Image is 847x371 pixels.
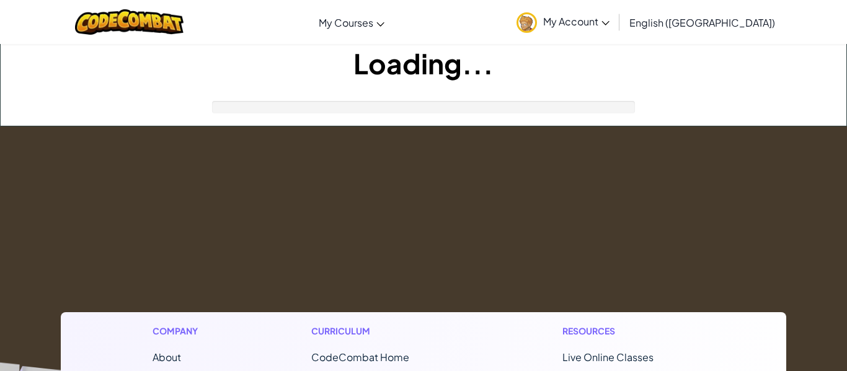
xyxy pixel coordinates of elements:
span: English ([GEOGRAPHIC_DATA]) [629,16,775,29]
a: Live Online Classes [562,351,654,364]
a: English ([GEOGRAPHIC_DATA]) [623,6,781,39]
a: My Courses [313,6,391,39]
img: CodeCombat logo [75,9,184,35]
h1: Resources [562,325,694,338]
h1: Loading... [1,44,846,82]
a: About [153,351,181,364]
h1: Company [153,325,210,338]
span: My Account [543,15,610,28]
img: avatar [517,12,537,33]
a: My Account [510,2,616,41]
span: My Courses [319,16,373,29]
span: CodeCombat Home [311,351,409,364]
h1: Curriculum [311,325,461,338]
